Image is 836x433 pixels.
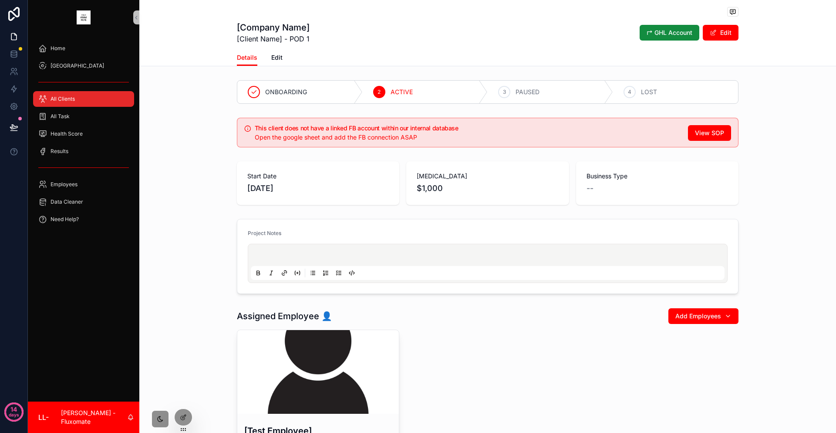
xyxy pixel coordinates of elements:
[237,310,332,322] h1: Assigned Employee 👤
[247,182,389,194] span: [DATE]
[516,88,539,96] span: PAUSED
[237,34,310,44] span: [Client Name] - POD 1
[9,409,19,421] p: days
[688,125,731,141] button: View SOP
[703,25,738,41] button: Edit
[675,312,721,320] span: Add Employees
[51,113,70,120] span: All Task
[640,25,699,41] button: ↱ GHL Account
[587,182,593,194] span: --
[33,91,134,107] a: All Clients
[255,133,417,141] span: Open the google sheet and add the FB connection ASAP
[51,148,68,155] span: Results
[391,88,413,96] span: ACTIVE
[503,89,506,95] span: 3
[51,198,83,205] span: Data Cleaner
[33,177,134,192] a: Employees
[28,35,139,237] div: scrollable content
[51,95,75,102] span: All Clients
[51,130,83,137] span: Health Score
[38,412,49,423] span: LL-
[77,10,91,24] img: App logo
[33,41,134,56] a: Home
[641,88,657,96] span: LOST
[33,58,134,74] a: [GEOGRAPHIC_DATA]
[647,28,692,37] span: ↱ GHL Account
[255,133,681,142] div: Open the google sheet and add the FB connection ASAP
[33,143,134,159] a: Results
[695,129,724,137] span: View SOP
[587,172,728,181] span: Business Type
[237,53,257,62] span: Details
[33,126,134,142] a: Health Score
[237,330,399,414] div: profile-icon-design-free-vector.jpg
[271,53,283,62] span: Edit
[271,50,283,67] a: Edit
[628,89,631,95] span: 4
[378,89,381,95] span: 2
[265,88,307,96] span: ONBOARDING
[10,405,17,414] p: 14
[668,308,738,324] button: Add Employees
[417,172,558,181] span: [MEDICAL_DATA]
[248,230,281,236] span: Project Notes
[417,182,558,194] span: $1,000
[237,21,310,34] h1: [Company Name]
[51,62,104,69] span: [GEOGRAPHIC_DATA]
[33,109,134,124] a: All Task
[237,50,257,66] a: Details
[255,125,681,131] h5: This client does not have a linked FB account within our internal database
[33,194,134,210] a: Data Cleaner
[51,45,65,52] span: Home
[61,409,127,426] p: [PERSON_NAME] - Fluxomate
[51,181,78,188] span: Employees
[247,172,389,181] span: Start Date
